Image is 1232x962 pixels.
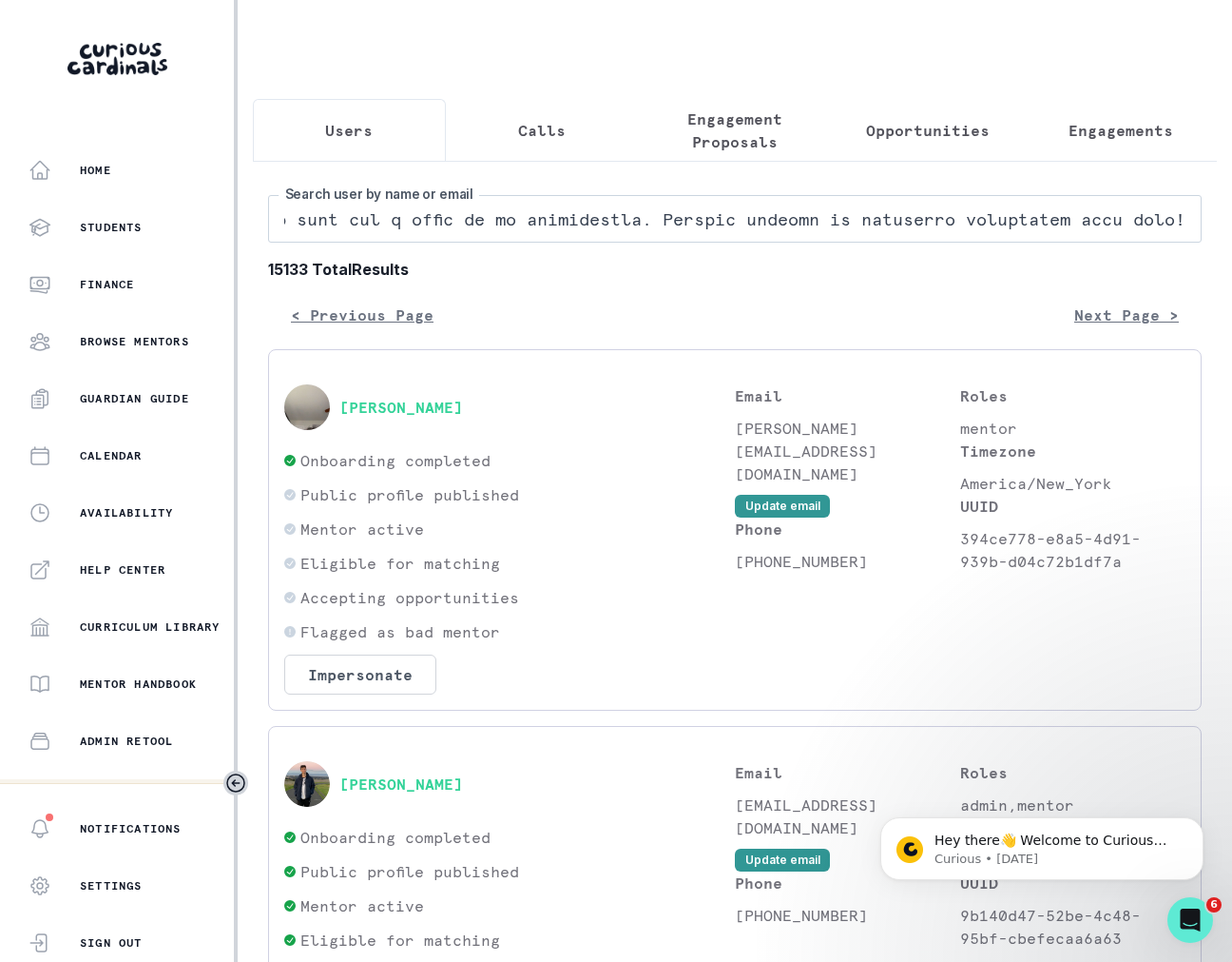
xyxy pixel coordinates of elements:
[80,935,143,951] p: Sign Out
[518,119,566,142] p: Calls
[1206,897,1222,913] span: 6
[80,734,173,749] p: Admin Retool
[339,398,463,417] button: [PERSON_NAME]
[960,495,1185,518] p: UUID
[80,821,182,836] p: Notifications
[80,878,143,893] p: Settings
[80,448,143,463] p: Calendar
[339,775,463,794] button: [PERSON_NAME]
[80,562,165,578] p: Help Center
[655,108,816,153] p: Engagement Proposals
[300,552,500,575] p: Eligible for matching
[80,163,111,178] p: Home
[866,119,990,142] p: Opportunities
[80,391,189,406] p: Guardian Guide
[300,518,424,540] p: Mentor active
[300,860,519,883] p: Public profile published
[223,771,248,795] button: Toggle sidebar
[960,527,1185,573] p: 394ce778-e8a5-4d91-939b-d04c72b1df7a
[1068,119,1173,142] p: Engagements
[960,384,1185,407] p: Roles
[960,417,1185,440] p: mentor
[300,929,500,952] p: Eligible for matching
[67,43,167,75] img: Curious Cardinals Logo
[300,483,519,506] p: Public profile published
[960,761,1185,784] p: Roles
[80,334,189,349] p: Browse Mentors
[80,505,173,520] p: Availability
[268,258,1202,281] b: 15133 Total Results
[735,550,960,573] p: [PHONE_NUMBER]
[284,655,436,695] button: Impersonate
[735,518,960,540] p: Phone
[960,440,1185,462] p: Timezone
[735,794,960,839] p: [EMAIL_ADDRESS][DOMAIN_NAME]
[735,761,960,784] p: Email
[735,904,960,927] p: [PHONE_NUMBER]
[735,384,960,407] p: Email
[735,849,830,872] button: Update email
[300,449,491,472] p: Onboarding completed
[300,620,500,643] p: Flagged as bad mentor
[300,894,424,917] p: Mentor active
[80,619,221,635] p: Curriculum Library
[960,472,1185,495] p: America/New_York
[960,904,1185,950] p: 9b140d47-52be-4c48-95bf-cbefecaa6a63
[80,677,197,692] p: Mentor Handbook
[735,872,960,894] p: Phone
[852,777,1232,911] iframe: Intercom notifications message
[735,495,830,518] button: Update email
[268,296,456,334] button: < Previous Page
[1167,897,1213,943] iframe: Intercom live chat
[735,417,960,485] p: [PERSON_NAME][EMAIL_ADDRESS][DOMAIN_NAME]
[1051,296,1202,334] button: Next Page >
[80,277,134,292] p: Finance
[300,826,491,849] p: Onboarding completed
[325,119,373,142] p: Users
[80,220,143,235] p: Students
[300,586,519,609] p: Accepting opportunities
